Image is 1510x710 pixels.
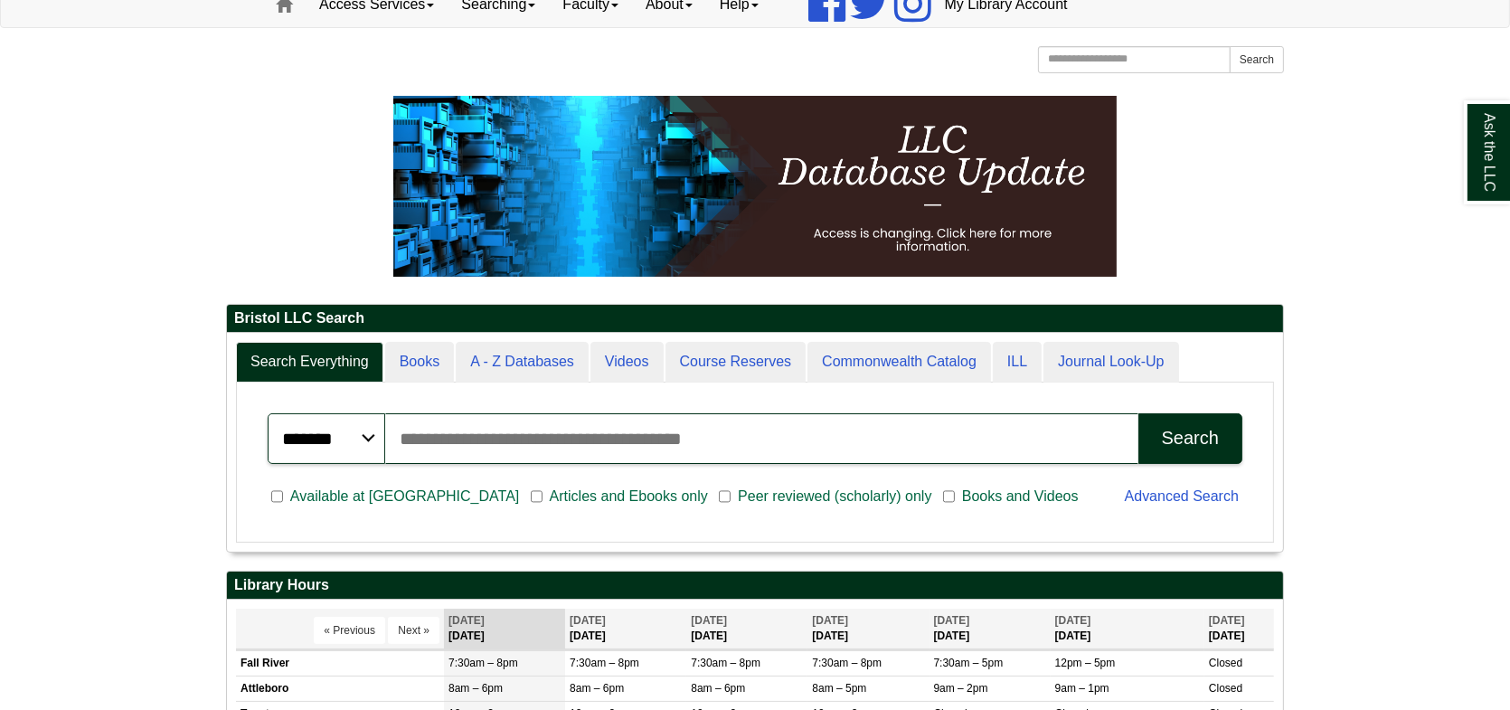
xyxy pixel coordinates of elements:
[1230,46,1284,73] button: Search
[227,305,1283,333] h2: Bristol LLC Search
[570,682,624,695] span: 8am – 6pm
[236,650,444,676] td: Fall River
[448,682,503,695] span: 8am – 6pm
[1051,609,1204,649] th: [DATE]
[812,682,866,695] span: 8am – 5pm
[236,676,444,701] td: Attleboro
[691,657,760,669] span: 7:30am – 8pm
[393,96,1117,277] img: HTML tutorial
[943,488,955,505] input: Books and Videos
[1125,488,1239,504] a: Advanced Search
[1138,413,1242,464] button: Search
[1204,609,1274,649] th: [DATE]
[934,657,1004,669] span: 7:30am – 5pm
[1043,342,1178,383] a: Journal Look-Up
[444,609,565,649] th: [DATE]
[807,609,929,649] th: [DATE]
[1055,682,1109,695] span: 9am – 1pm
[1209,614,1245,627] span: [DATE]
[934,682,988,695] span: 9am – 2pm
[993,342,1042,383] a: ILL
[388,617,439,644] button: Next »
[1055,657,1116,669] span: 12pm – 5pm
[590,342,664,383] a: Videos
[565,609,686,649] th: [DATE]
[448,614,485,627] span: [DATE]
[314,617,385,644] button: « Previous
[236,342,383,383] a: Search Everything
[456,342,589,383] a: A - Z Databases
[227,572,1283,600] h2: Library Hours
[531,488,543,505] input: Articles and Ebooks only
[934,614,970,627] span: [DATE]
[665,342,807,383] a: Course Reserves
[1162,428,1219,449] div: Search
[385,342,454,383] a: Books
[448,657,518,669] span: 7:30am – 8pm
[691,682,745,695] span: 8am – 6pm
[807,342,991,383] a: Commonwealth Catalog
[271,488,283,505] input: Available at [GEOGRAPHIC_DATA]
[570,614,606,627] span: [DATE]
[930,609,1051,649] th: [DATE]
[691,614,727,627] span: [DATE]
[1055,614,1091,627] span: [DATE]
[955,486,1086,507] span: Books and Videos
[543,486,715,507] span: Articles and Ebooks only
[812,614,848,627] span: [DATE]
[1209,682,1242,695] span: Closed
[731,486,939,507] span: Peer reviewed (scholarly) only
[686,609,807,649] th: [DATE]
[1209,657,1242,669] span: Closed
[812,657,882,669] span: 7:30am – 8pm
[283,486,526,507] span: Available at [GEOGRAPHIC_DATA]
[570,657,639,669] span: 7:30am – 8pm
[719,488,731,505] input: Peer reviewed (scholarly) only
